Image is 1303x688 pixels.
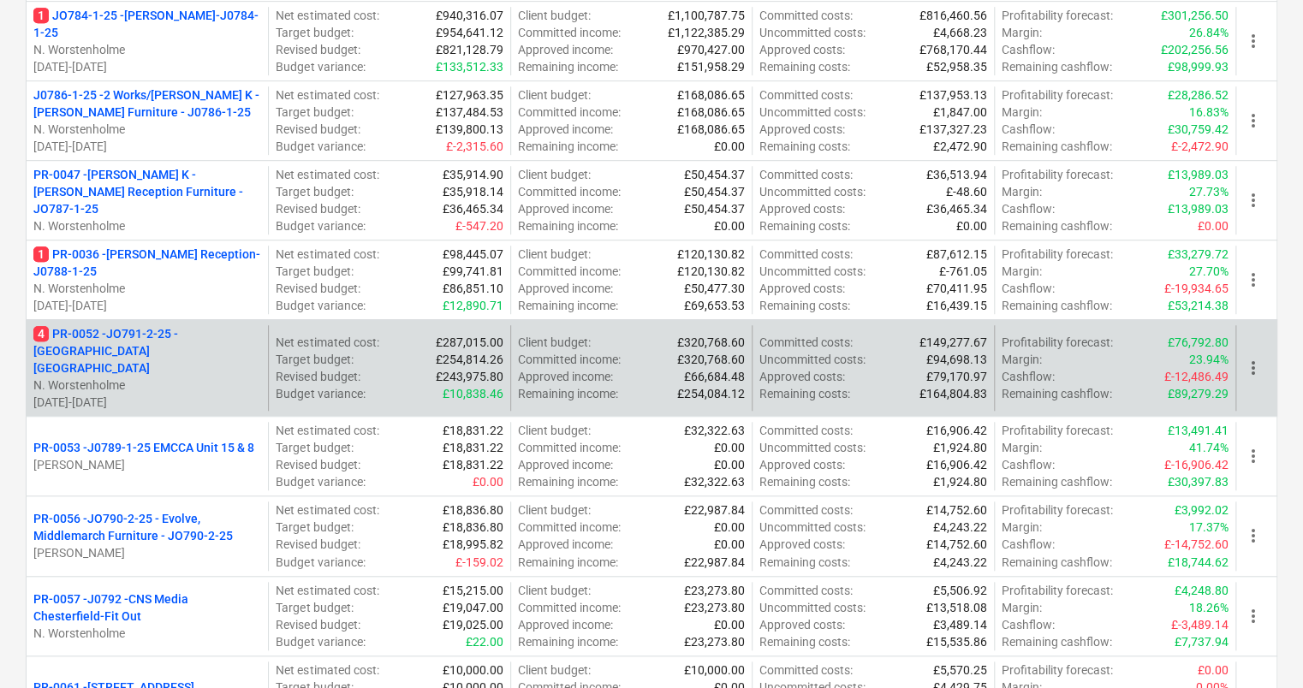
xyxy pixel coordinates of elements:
p: Cashflow : [1002,536,1055,553]
p: Approved costs : [759,456,845,473]
p: Approved income : [518,121,613,138]
p: £0.00 [714,519,745,536]
p: Remaining income : [518,554,618,571]
p: £50,477.30 [684,280,745,297]
p: Client budget : [518,501,591,519]
p: £0.00 [1198,217,1229,234]
p: £18,831.22 [443,439,503,456]
p: Approved income : [518,616,613,633]
p: £1,847.00 [933,104,987,121]
p: £23,273.80 [684,599,745,616]
p: £94,698.13 [926,351,987,368]
p: £821,128.79 [436,41,503,58]
p: Profitability forecast : [1002,422,1113,439]
p: Committed income : [518,104,621,121]
p: Remaining cashflow : [1002,473,1112,490]
p: £954,641.12 [436,24,503,41]
p: Committed income : [518,24,621,41]
p: £127,963.35 [436,86,503,104]
span: more_vert [1243,190,1264,211]
p: Target budget : [276,24,353,41]
p: PR-0052 - JO791-2-25 - [GEOGRAPHIC_DATA] [GEOGRAPHIC_DATA] [33,325,261,377]
p: Revised budget : [276,41,360,58]
span: more_vert [1243,110,1264,131]
p: N. Worstenholme [33,625,261,642]
p: Client budget : [518,166,591,183]
div: PR-0047 -[PERSON_NAME] K - [PERSON_NAME] Reception Furniture - JO787-1-25N. Worstenholme [33,166,261,234]
p: £970,427.00 [677,41,745,58]
p: £18,831.22 [443,422,503,439]
p: £16,906.42 [926,456,987,473]
p: Committed costs : [759,334,853,351]
p: Remaining cashflow : [1002,554,1112,571]
p: £13,491.41 [1168,422,1229,439]
p: Approved income : [518,368,613,385]
div: 4PR-0052 -JO791-2-25 - [GEOGRAPHIC_DATA] [GEOGRAPHIC_DATA]N. Worstenholme[DATE]-[DATE] [33,325,261,411]
p: Target budget : [276,439,353,456]
p: Approved costs : [759,368,845,385]
p: Committed income : [518,439,621,456]
p: Remaining cashflow : [1002,385,1112,402]
p: 27.73% [1189,183,1229,200]
p: £22.00 [466,633,503,650]
p: £4,243.22 [933,554,987,571]
p: Revised budget : [276,280,360,297]
p: Uncommitted costs : [759,183,866,200]
p: Remaining costs : [759,633,850,650]
p: PR-0057 - J0792 -CNS Media Chesterfield-Fit Out [33,590,261,625]
p: Margin : [1002,24,1042,41]
p: Net estimated cost : [276,422,378,439]
p: Approved costs : [759,121,845,138]
p: £120,130.82 [677,246,745,263]
p: £4,248.80 [1175,582,1229,599]
p: £10,838.46 [443,385,503,402]
p: J0786-1-25 - 2 Works/[PERSON_NAME] K - [PERSON_NAME] Furniture - J0786-1-25 [33,86,261,121]
p: £10,000.00 [443,661,503,679]
p: Committed income : [518,599,621,616]
p: £-3,489.14 [1171,616,1229,633]
p: £1,924.80 [933,473,987,490]
p: £0.00 [714,138,745,155]
p: £0.00 [714,439,745,456]
p: Client budget : [518,422,591,439]
p: £66,684.48 [684,368,745,385]
p: £3,489.14 [933,616,987,633]
p: Net estimated cost : [276,166,378,183]
p: Client budget : [518,7,591,24]
p: Uncommitted costs : [759,351,866,368]
p: Remaining costs : [759,473,850,490]
p: £12,890.71 [443,297,503,314]
p: Approved income : [518,280,613,297]
p: Client budget : [518,246,591,263]
span: more_vert [1243,525,1264,546]
p: £137,327.23 [919,121,987,138]
p: Committed costs : [759,246,853,263]
p: Net estimated cost : [276,334,378,351]
p: Approved income : [518,41,613,58]
p: £86,851.10 [443,280,503,297]
p: £14,752.60 [926,501,987,519]
p: Profitability forecast : [1002,582,1113,599]
p: Revised budget : [276,121,360,138]
p: [DATE] - [DATE] [33,58,261,75]
p: Approved income : [518,200,613,217]
p: £70,411.95 [926,280,987,297]
p: Target budget : [276,183,353,200]
p: 23.94% [1189,351,1229,368]
p: £18,995.82 [443,536,503,553]
p: Remaining cashflow : [1002,217,1112,234]
p: £15,215.00 [443,582,503,599]
p: Committed income : [518,519,621,536]
span: 1 [33,246,49,262]
p: Client budget : [518,661,591,679]
p: Budget variance : [276,633,365,650]
p: £23,273.80 [684,633,745,650]
p: £0.00 [956,217,987,234]
p: Margin : [1002,519,1042,536]
p: Remaining income : [518,58,618,75]
p: £254,084.12 [677,385,745,402]
p: Cashflow : [1002,280,1055,297]
p: £320,768.60 [677,351,745,368]
p: Approved costs : [759,41,845,58]
p: Approved income : [518,456,613,473]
